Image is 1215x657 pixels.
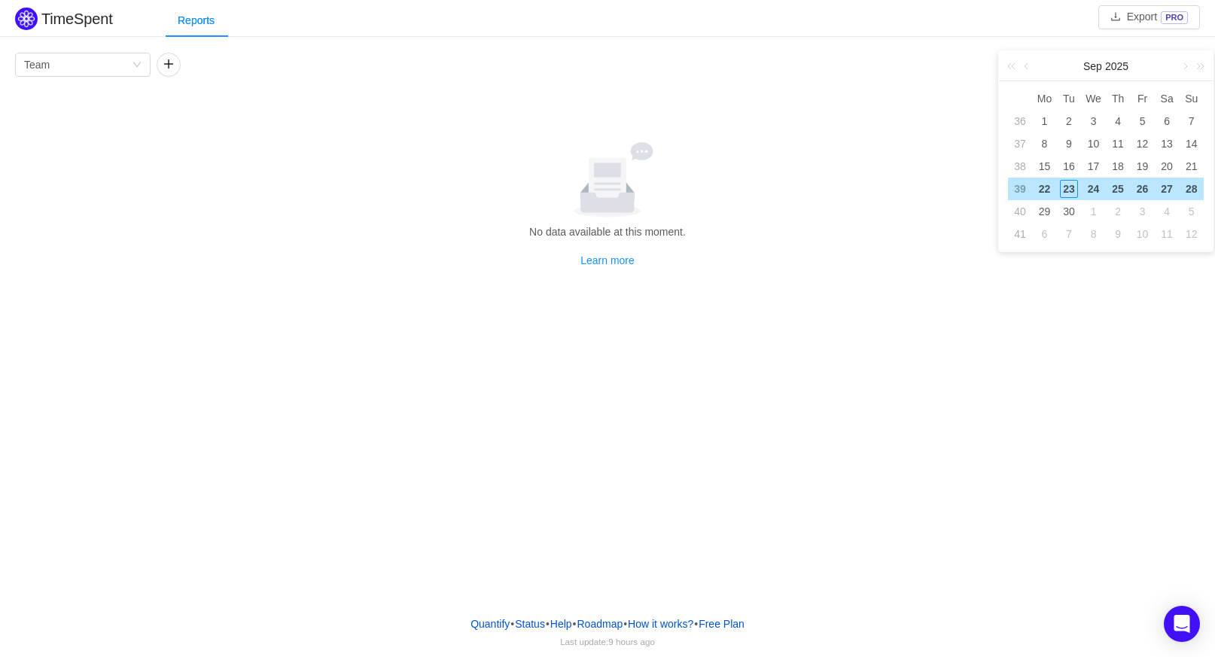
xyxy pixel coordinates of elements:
[1130,110,1155,132] td: September 5, 2025
[1109,157,1127,175] div: 18
[1179,110,1204,132] td: September 7, 2025
[1081,155,1106,178] td: September 17, 2025
[1109,225,1127,243] div: 9
[1104,51,1130,81] a: 2025
[1081,110,1106,132] td: September 3, 2025
[1085,157,1103,175] div: 17
[1164,606,1200,642] div: Open Intercom Messenger
[1179,92,1204,105] span: Su
[1057,200,1082,223] td: September 30, 2025
[1032,87,1057,110] th: Mon
[15,8,38,30] img: Quantify logo
[1057,223,1082,245] td: October 7, 2025
[1098,5,1200,29] button: icon: downloadExportPRO
[1179,178,1204,200] td: September 28, 2025
[1060,202,1078,221] div: 30
[1081,223,1106,245] td: October 8, 2025
[608,637,655,646] span: 9 hours ago
[1035,135,1053,153] div: 8
[166,4,227,38] div: Reports
[1081,200,1106,223] td: October 1, 2025
[1134,202,1152,221] div: 3
[1008,200,1032,223] td: 40
[1060,157,1078,175] div: 16
[1008,178,1032,200] td: 39
[1035,157,1053,175] div: 15
[470,613,510,635] a: Quantify
[1035,225,1053,243] div: 6
[1158,135,1176,153] div: 13
[1130,132,1155,155] td: September 12, 2025
[1155,87,1180,110] th: Sat
[1081,132,1106,155] td: September 10, 2025
[1085,225,1103,243] div: 8
[1021,51,1034,81] a: Previous month (PageUp)
[41,11,113,27] h2: TimeSpent
[1109,202,1127,221] div: 2
[24,53,50,76] div: Team
[1130,223,1155,245] td: October 10, 2025
[1134,157,1152,175] div: 19
[1158,202,1176,221] div: 4
[1155,178,1180,200] td: September 27, 2025
[623,618,627,630] span: •
[1183,135,1201,153] div: 14
[1032,155,1057,178] td: September 15, 2025
[1183,225,1201,243] div: 12
[1060,180,1078,198] div: 23
[1130,92,1155,105] span: Fr
[1085,135,1103,153] div: 10
[510,618,514,630] span: •
[1158,157,1176,175] div: 20
[157,53,181,77] button: icon: plus
[1106,132,1131,155] td: September 11, 2025
[694,618,698,630] span: •
[1183,112,1201,130] div: 7
[1130,87,1155,110] th: Fri
[1106,178,1131,200] td: September 25, 2025
[1130,178,1155,200] td: September 26, 2025
[1155,200,1180,223] td: October 4, 2025
[1060,112,1078,130] div: 2
[560,637,655,646] span: Last update:
[1188,51,1207,81] a: Next year (Control + right)
[1109,112,1127,130] div: 4
[1106,110,1131,132] td: September 4, 2025
[1081,92,1106,105] span: We
[1155,92,1180,105] span: Sa
[546,618,550,630] span: •
[1008,110,1032,132] td: 36
[1081,178,1106,200] td: September 24, 2025
[1057,155,1082,178] td: September 16, 2025
[1155,155,1180,178] td: September 20, 2025
[627,613,694,635] button: How it works?
[1032,223,1057,245] td: October 6, 2025
[1183,180,1201,198] div: 28
[1183,202,1201,221] div: 5
[1060,225,1078,243] div: 7
[1179,87,1204,110] th: Sun
[577,613,624,635] a: Roadmap
[1179,132,1204,155] td: September 14, 2025
[1106,200,1131,223] td: October 2, 2025
[1177,51,1191,81] a: Next month (PageDown)
[1057,92,1082,105] span: Tu
[1082,51,1104,81] a: Sep
[1057,178,1082,200] td: September 23, 2025
[1057,132,1082,155] td: September 9, 2025
[1035,202,1053,221] div: 29
[1008,155,1032,178] td: 38
[1106,223,1131,245] td: October 9, 2025
[580,254,635,266] a: Learn more
[514,613,546,635] a: Status
[1085,112,1103,130] div: 3
[1179,155,1204,178] td: September 21, 2025
[1183,157,1201,175] div: 21
[1085,180,1103,198] div: 24
[1060,135,1078,153] div: 9
[1081,87,1106,110] th: Wed
[1106,155,1131,178] td: September 18, 2025
[1004,51,1024,81] a: Last year (Control + left)
[1155,110,1180,132] td: September 6, 2025
[1109,135,1127,153] div: 11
